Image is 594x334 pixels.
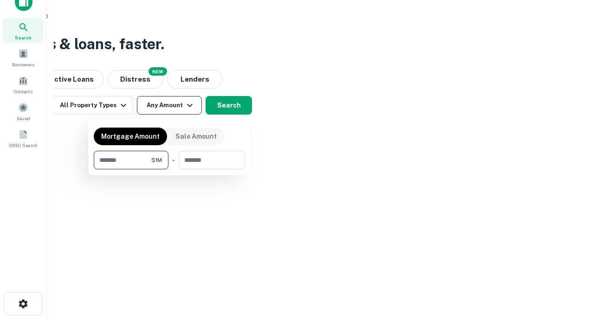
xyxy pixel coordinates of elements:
iframe: Chat Widget [548,260,594,304]
p: Sale Amount [175,131,217,141]
div: - [172,151,175,169]
span: $1M [151,156,162,164]
p: Mortgage Amount [101,131,160,141]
